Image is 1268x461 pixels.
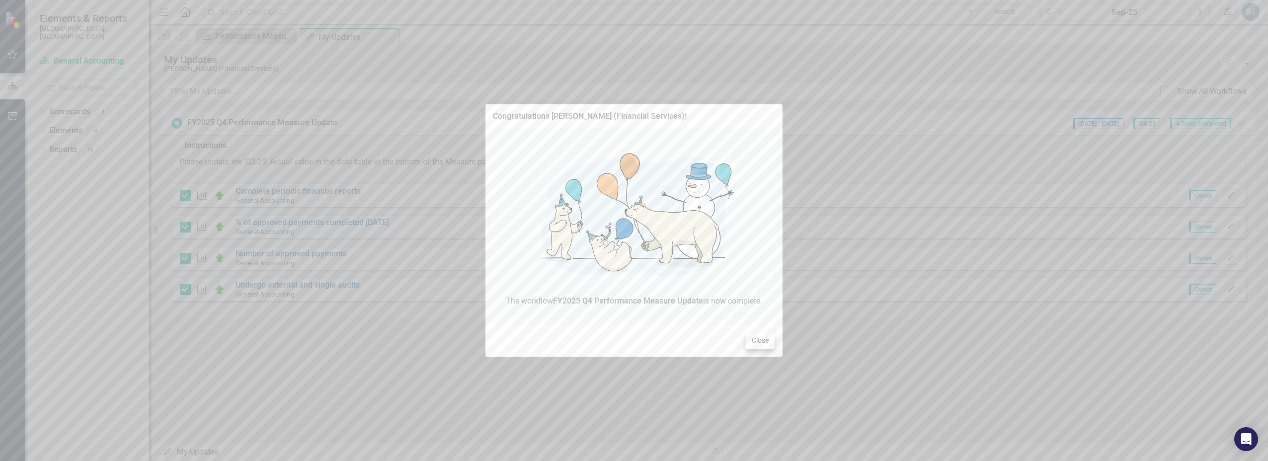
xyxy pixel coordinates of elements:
span: The workflow is now complete. [493,296,775,307]
img: Congratulations [521,136,747,295]
div: Congratulations [PERSON_NAME] (Financial Services)! [493,112,687,121]
button: Close [745,332,775,349]
strong: FY2025 Q4 Performance Measure Update [553,296,703,306]
div: Open Intercom Messenger [1234,427,1258,451]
